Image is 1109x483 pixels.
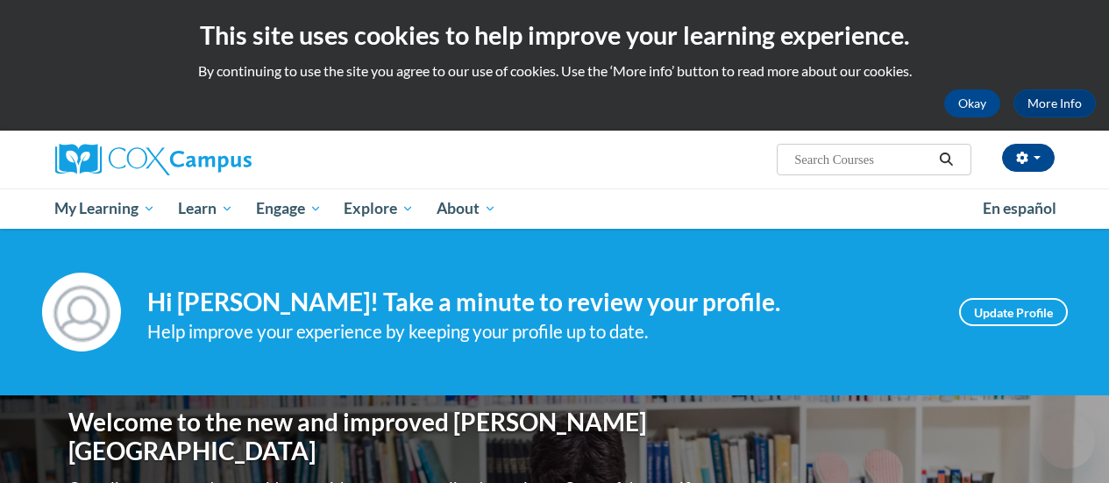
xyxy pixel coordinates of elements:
button: Okay [944,89,1000,117]
input: Search Courses [793,149,933,170]
h2: This site uses cookies to help improve your learning experience. [13,18,1096,53]
a: Cox Campus [55,144,371,175]
img: Profile Image [42,273,121,352]
div: Help improve your experience by keeping your profile up to date. [147,317,933,346]
button: Search [933,149,959,170]
img: Cox Campus [55,144,252,175]
span: My Learning [54,198,155,219]
span: Explore [344,198,414,219]
span: En español [983,199,1056,217]
h4: Hi [PERSON_NAME]! Take a minute to review your profile. [147,288,933,317]
a: More Info [1013,89,1096,117]
a: En español [971,190,1068,227]
a: Engage [245,188,333,229]
a: Update Profile [959,298,1068,326]
button: Account Settings [1002,144,1055,172]
a: About [425,188,508,229]
h1: Welcome to the new and improved [PERSON_NAME][GEOGRAPHIC_DATA] [68,408,704,466]
div: Main menu [42,188,1068,229]
span: About [437,198,496,219]
span: Engage [256,198,322,219]
a: Explore [332,188,425,229]
iframe: Button to launch messaging window [1039,413,1095,469]
span: Learn [178,198,233,219]
a: My Learning [44,188,167,229]
p: By continuing to use the site you agree to our use of cookies. Use the ‘More info’ button to read... [13,61,1096,81]
a: Learn [167,188,245,229]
